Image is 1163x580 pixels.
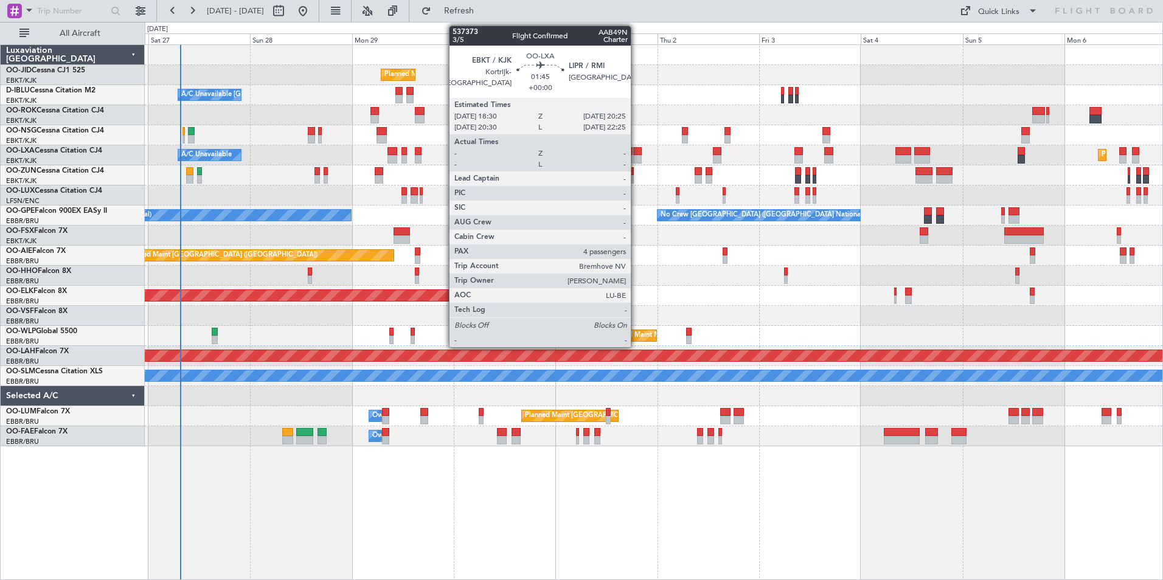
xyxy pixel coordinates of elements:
[6,187,35,195] span: OO-LUX
[6,216,39,226] a: EBBR/BRU
[6,348,35,355] span: OO-LAH
[6,136,36,145] a: EBKT/KJK
[6,317,39,326] a: EBBR/BRU
[415,1,488,21] button: Refresh
[6,87,30,94] span: D-IBLU
[6,207,107,215] a: OO-GPEFalcon 900EX EASy II
[6,247,66,255] a: OO-AIEFalcon 7X
[6,167,104,174] a: OO-ZUNCessna Citation CJ4
[6,67,85,74] a: OO-JIDCessna CJ1 525
[557,24,578,35] div: [DATE]
[372,427,455,445] div: Owner Melsbroek Air Base
[6,196,40,205] a: LFSN/ENC
[6,147,35,154] span: OO-LXA
[6,87,95,94] a: D-IBLUCessna Citation M2
[6,428,68,435] a: OO-FAEFalcon 7X
[661,206,864,224] div: No Crew [GEOGRAPHIC_DATA] ([GEOGRAPHIC_DATA] National)
[434,7,485,15] span: Refresh
[6,236,36,246] a: EBKT/KJK
[13,24,132,43] button: All Aircraft
[454,33,555,44] div: Tue 30
[525,407,745,425] div: Planned Maint [GEOGRAPHIC_DATA] ([GEOGRAPHIC_DATA] National)
[6,348,69,355] a: OO-LAHFalcon 7X
[37,2,107,20] input: Trip Number
[6,437,39,446] a: EBBR/BRU
[181,86,375,104] div: A/C Unavailable [GEOGRAPHIC_DATA]-[GEOGRAPHIC_DATA]
[6,288,67,295] a: OO-ELKFalcon 8X
[954,1,1044,21] button: Quick Links
[861,33,962,44] div: Sat 4
[126,246,318,264] div: Planned Maint [GEOGRAPHIC_DATA] ([GEOGRAPHIC_DATA])
[6,337,39,346] a: EBBR/BRU
[6,308,68,315] a: OO-VSFFalcon 8X
[6,368,35,375] span: OO-SLM
[147,24,168,35] div: [DATE]
[6,107,36,114] span: OO-ROK
[6,408,36,415] span: OO-LUM
[6,67,32,74] span: OO-JID
[6,107,104,114] a: OO-ROKCessna Citation CJ4
[6,167,36,174] span: OO-ZUN
[6,176,36,185] a: EBKT/KJK
[6,377,39,386] a: EBBR/BRU
[6,207,35,215] span: OO-GPE
[6,147,102,154] a: OO-LXACessna Citation CJ4
[6,277,39,286] a: EBBR/BRU
[148,33,250,44] div: Sat 27
[608,326,695,345] div: Planned Maint Milan (Linate)
[6,96,36,105] a: EBKT/KJK
[6,408,70,415] a: OO-LUMFalcon 7X
[555,33,657,44] div: Wed 1
[6,368,103,375] a: OO-SLMCessna Citation XLS
[181,146,232,164] div: A/C Unavailable
[978,6,1019,18] div: Quick Links
[372,407,455,425] div: Owner Melsbroek Air Base
[6,328,36,335] span: OO-WLP
[6,227,34,235] span: OO-FSX
[6,328,77,335] a: OO-WLPGlobal 5500
[6,187,102,195] a: OO-LUXCessna Citation CJ4
[6,156,36,165] a: EBKT/KJK
[6,288,33,295] span: OO-ELK
[6,227,68,235] a: OO-FSXFalcon 7X
[6,428,34,435] span: OO-FAE
[6,76,36,85] a: EBKT/KJK
[6,116,36,125] a: EBKT/KJK
[658,33,759,44] div: Thu 2
[6,268,71,275] a: OO-HHOFalcon 8X
[6,268,38,275] span: OO-HHO
[207,5,264,16] span: [DATE] - [DATE]
[6,247,32,255] span: OO-AIE
[250,33,352,44] div: Sun 28
[6,127,104,134] a: OO-NSGCessna Citation CJ4
[963,33,1064,44] div: Sun 5
[6,357,39,366] a: EBBR/BRU
[759,33,861,44] div: Fri 3
[384,66,526,84] div: Planned Maint Kortrijk-[GEOGRAPHIC_DATA]
[6,127,36,134] span: OO-NSG
[6,308,34,315] span: OO-VSF
[352,33,454,44] div: Mon 29
[32,29,128,38] span: All Aircraft
[6,257,39,266] a: EBBR/BRU
[6,417,39,426] a: EBBR/BRU
[6,297,39,306] a: EBBR/BRU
